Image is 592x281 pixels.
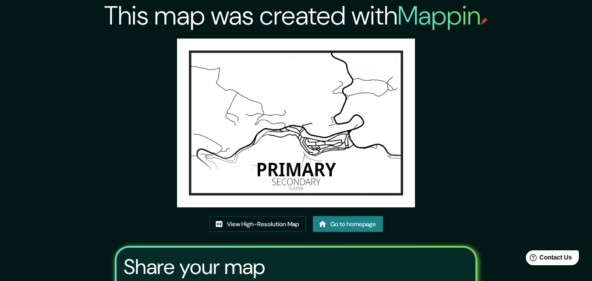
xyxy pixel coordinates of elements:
a: View High-Resolution Map [209,216,306,232]
iframe: Help widget launcher [514,247,582,271]
img: mappin-pin [481,18,488,25]
h3: Share your map [124,255,265,279]
img: created-map [177,39,415,207]
a: Go to homepage [313,216,383,232]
